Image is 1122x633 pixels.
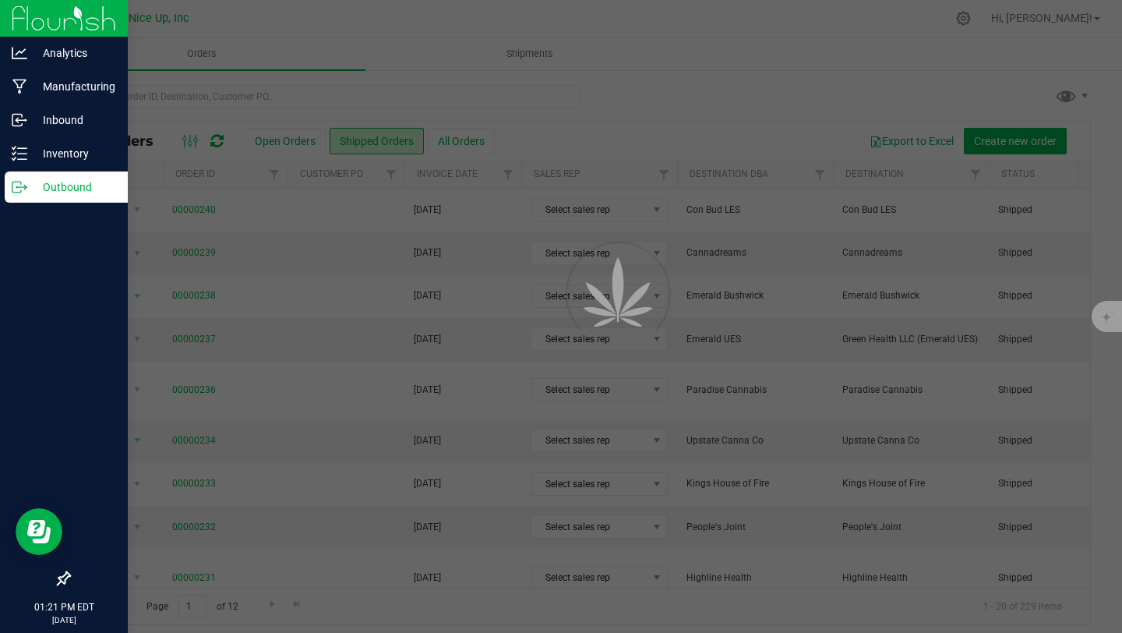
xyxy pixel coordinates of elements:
[27,44,121,62] p: Analytics
[27,178,121,196] p: Outbound
[27,77,121,96] p: Manufacturing
[16,508,62,555] iframe: Resource center
[27,111,121,129] p: Inbound
[12,79,27,94] inline-svg: Manufacturing
[12,146,27,161] inline-svg: Inventory
[27,144,121,163] p: Inventory
[7,614,121,626] p: [DATE]
[12,45,27,61] inline-svg: Analytics
[7,600,121,614] p: 01:21 PM EDT
[12,179,27,195] inline-svg: Outbound
[12,112,27,128] inline-svg: Inbound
